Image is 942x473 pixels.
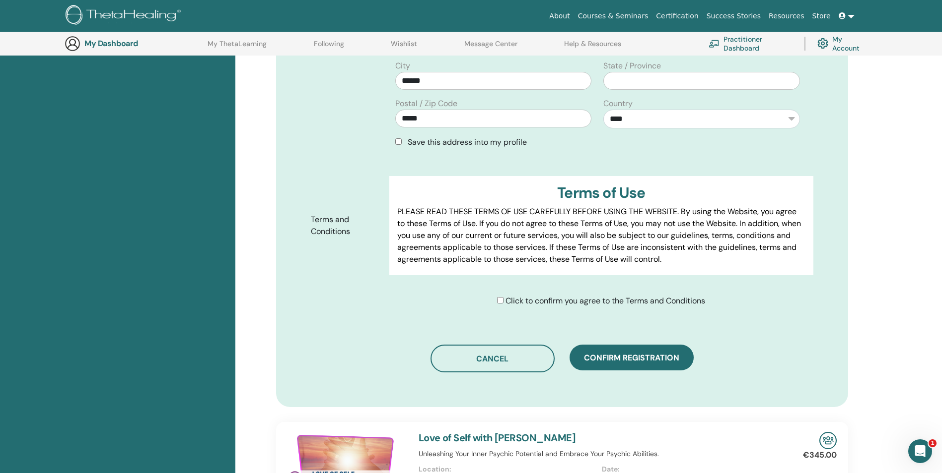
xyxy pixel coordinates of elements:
[303,210,390,241] label: Terms and Conditions
[314,40,344,56] a: Following
[408,137,527,147] span: Save this address into my profile
[431,345,555,372] button: Cancel
[574,7,652,25] a: Courses & Seminars
[709,40,720,48] img: chalkboard-teacher.svg
[929,439,937,447] span: 1
[397,184,805,202] h3: Terms of Use
[808,7,835,25] a: Store
[817,33,868,55] a: My Account
[819,432,837,449] img: In-Person Seminar
[652,7,702,25] a: Certification
[476,354,508,364] span: Cancel
[395,98,457,110] label: Postal / Zip Code
[545,7,574,25] a: About
[908,439,932,463] iframe: Intercom live chat
[84,39,184,48] h3: My Dashboard
[765,7,808,25] a: Resources
[803,449,837,461] p: €345.00
[395,60,410,72] label: City
[817,36,828,51] img: cog.svg
[603,98,633,110] label: Country
[397,273,805,416] p: Lor IpsumDolorsi.ame Cons adipisci elits do eiusm tem incid, utl etdol, magnaali eni adminimve qu...
[570,345,694,370] button: Confirm registration
[208,40,267,56] a: My ThetaLearning
[391,40,417,56] a: Wishlist
[584,353,679,363] span: Confirm registration
[564,40,621,56] a: Help & Resources
[464,40,517,56] a: Message Center
[419,431,576,444] a: Love of Self with [PERSON_NAME]
[66,5,184,27] img: logo.png
[397,206,805,265] p: PLEASE READ THESE TERMS OF USE CAREFULLY BEFORE USING THE WEBSITE. By using the Website, you agre...
[419,449,785,459] p: Unleashing Your Inner Psychic Potential and Embrace Your Psychic Abilities.
[65,36,80,52] img: generic-user-icon.jpg
[506,296,705,306] span: Click to confirm you agree to the Terms and Conditions
[709,33,793,55] a: Practitioner Dashboard
[603,60,661,72] label: State / Province
[703,7,765,25] a: Success Stories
